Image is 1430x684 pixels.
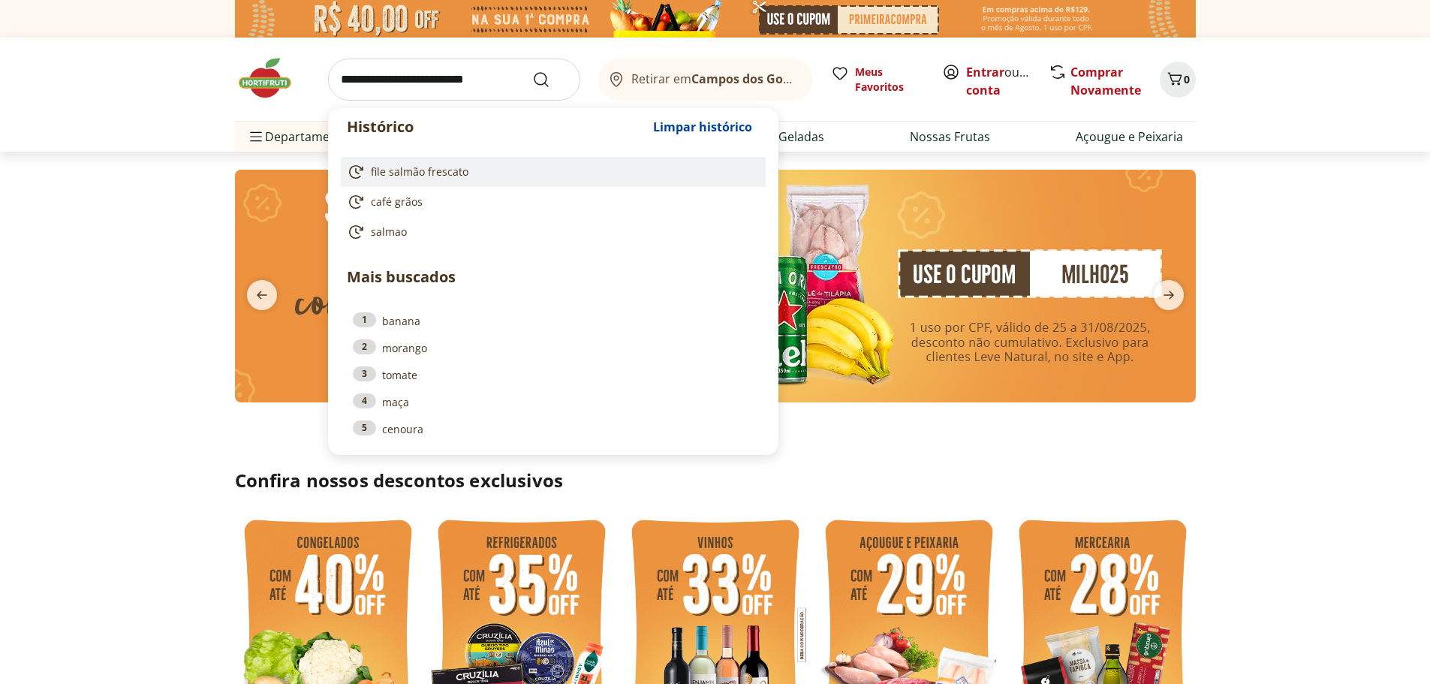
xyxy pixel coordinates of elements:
[347,193,754,211] a: café grãos
[353,339,376,354] div: 2
[855,65,924,95] span: Meus Favoritos
[353,366,754,383] a: 3tomate
[353,420,754,437] a: 5cenoura
[347,223,754,241] a: salmao
[966,63,1033,99] span: ou
[353,339,754,356] a: 2morango
[646,109,760,145] button: Limpar histórico
[653,121,752,133] span: Limpar histórico
[966,64,1049,98] a: Criar conta
[347,163,754,181] a: file salmão frescato
[966,64,1004,80] a: Entrar
[353,393,754,410] a: 4maça
[910,128,990,146] a: Nossas Frutas
[328,59,580,101] input: search
[235,56,310,101] img: Hortifruti
[631,72,797,86] span: Retirar em
[353,420,376,435] div: 5
[598,59,813,101] button: Retirar emCampos dos Goytacazes/[GEOGRAPHIC_DATA]
[1070,64,1141,98] a: Comprar Novamente
[371,224,407,240] span: salmao
[1160,62,1196,98] button: Carrinho
[353,393,376,408] div: 4
[235,280,289,310] button: previous
[247,119,265,155] button: Menu
[371,164,468,179] span: file salmão frescato
[831,65,924,95] a: Meus Favoritos
[353,366,376,381] div: 3
[235,469,1196,493] h2: Confira nossos descontos exclusivos
[1076,128,1183,146] a: Açougue e Peixaria
[353,312,754,329] a: 1banana
[1142,280,1196,310] button: next
[532,71,568,89] button: Submit Search
[1184,72,1190,86] span: 0
[247,119,355,155] span: Departamentos
[347,266,760,288] p: Mais buscados
[371,194,423,209] span: café grãos
[353,312,376,327] div: 1
[691,71,964,87] b: Campos dos Goytacazes/[GEOGRAPHIC_DATA]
